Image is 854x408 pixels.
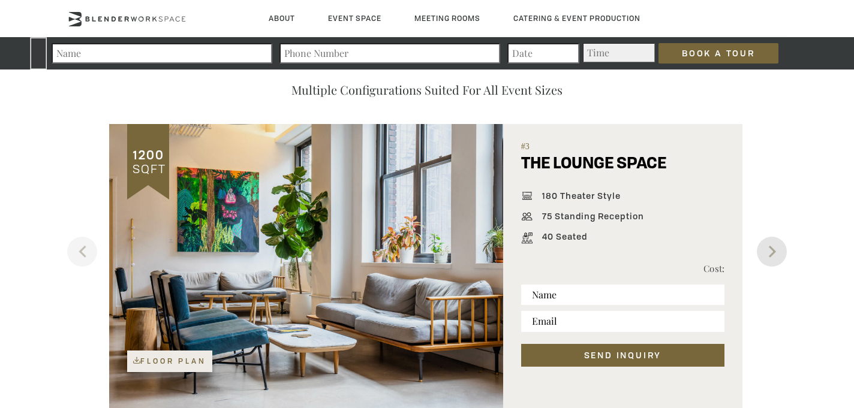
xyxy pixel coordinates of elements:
[127,80,727,100] p: Multiple configurations suited for all event sizes
[623,261,724,276] p: Cost:
[52,43,272,64] input: Name
[521,155,666,186] h5: THE LOUNGE SPACE
[127,350,212,372] a: Floor Plan
[521,142,724,155] span: #3
[507,43,579,64] input: Date
[521,285,724,305] input: Name
[536,191,621,204] span: 180 Theater Style
[279,43,500,64] input: Phone Number
[658,43,778,64] input: Book a Tour
[67,237,97,267] button: Previous
[521,311,724,331] input: Email
[521,344,724,367] button: SEND INQUIRY
[536,211,644,225] span: 75 Standing Reception
[132,147,164,163] span: 1200
[130,161,166,177] span: SQFT
[536,232,587,245] span: 40 Seated
[757,237,787,267] button: Next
